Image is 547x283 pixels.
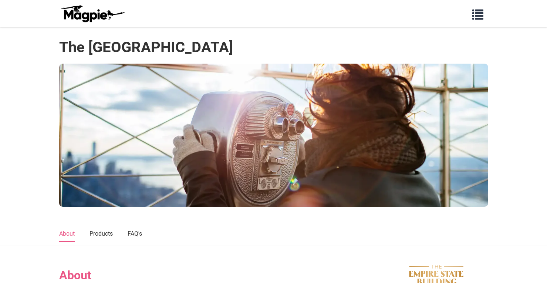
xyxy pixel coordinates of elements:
[59,226,75,242] a: About
[59,5,126,23] img: logo-ab69f6fb50320c5b225c76a69d11143b.png
[59,64,488,207] img: The Empire State Building banner
[59,38,233,56] h1: The [GEOGRAPHIC_DATA]
[59,268,370,282] h2: About
[90,226,113,242] a: Products
[128,226,142,242] a: FAQ's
